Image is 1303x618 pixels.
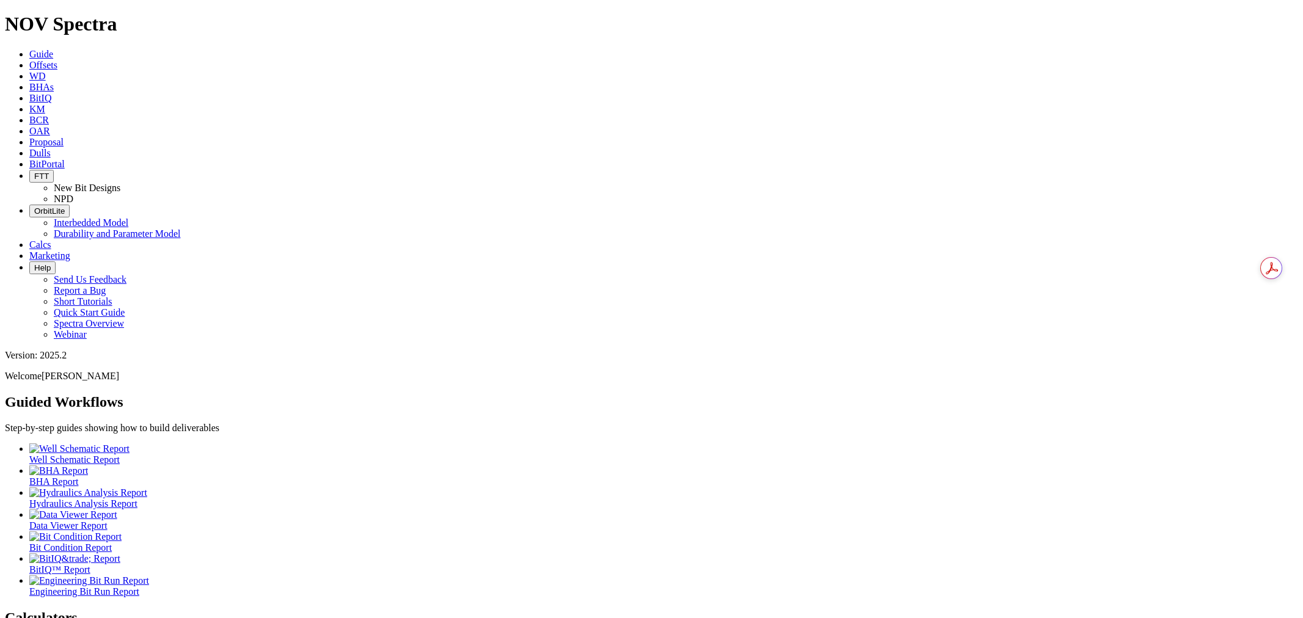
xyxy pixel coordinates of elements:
[29,465,88,476] img: BHA Report
[29,564,90,575] span: BitIQ™ Report
[29,575,149,586] img: Engineering Bit Run Report
[54,274,126,285] a: Send Us Feedback
[29,443,130,454] img: Well Schematic Report
[29,126,50,136] a: OAR
[29,542,112,553] span: Bit Condition Report
[29,49,53,59] a: Guide
[29,104,45,114] a: KM
[54,228,181,239] a: Durability and Parameter Model
[29,509,1298,531] a: Data Viewer Report Data Viewer Report
[29,250,70,261] a: Marketing
[29,509,117,520] img: Data Viewer Report
[29,239,51,250] a: Calcs
[29,137,64,147] a: Proposal
[29,531,1298,553] a: Bit Condition Report Bit Condition Report
[29,170,54,183] button: FTT
[29,498,137,509] span: Hydraulics Analysis Report
[29,71,46,81] a: WD
[29,115,49,125] a: BCR
[29,531,122,542] img: Bit Condition Report
[54,183,120,193] a: New Bit Designs
[29,586,139,597] span: Engineering Bit Run Report
[34,206,65,216] span: OrbitLite
[54,318,124,329] a: Spectra Overview
[29,465,1298,487] a: BHA Report BHA Report
[54,194,73,204] a: NPD
[29,575,1298,597] a: Engineering Bit Run Report Engineering Bit Run Report
[54,329,87,340] a: Webinar
[29,487,1298,509] a: Hydraulics Analysis Report Hydraulics Analysis Report
[29,261,56,274] button: Help
[54,217,128,228] a: Interbedded Model
[29,553,120,564] img: BitIQ&trade; Report
[42,371,119,381] span: [PERSON_NAME]
[29,93,51,103] a: BitIQ
[29,60,57,70] a: Offsets
[54,285,106,296] a: Report a Bug
[34,172,49,181] span: FTT
[29,205,70,217] button: OrbitLite
[29,487,147,498] img: Hydraulics Analysis Report
[5,371,1298,382] p: Welcome
[29,553,1298,575] a: BitIQ&trade; Report BitIQ™ Report
[54,307,125,318] a: Quick Start Guide
[29,148,51,158] a: Dulls
[54,296,112,307] a: Short Tutorials
[29,520,108,531] span: Data Viewer Report
[29,476,78,487] span: BHA Report
[5,13,1298,35] h1: NOV Spectra
[34,263,51,272] span: Help
[5,423,1298,434] p: Step-by-step guides showing how to build deliverables
[29,82,54,92] a: BHAs
[5,394,1298,410] h2: Guided Workflows
[29,454,120,465] span: Well Schematic Report
[5,350,1298,361] div: Version: 2025.2
[29,443,1298,465] a: Well Schematic Report Well Schematic Report
[29,159,65,169] a: BitPortal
